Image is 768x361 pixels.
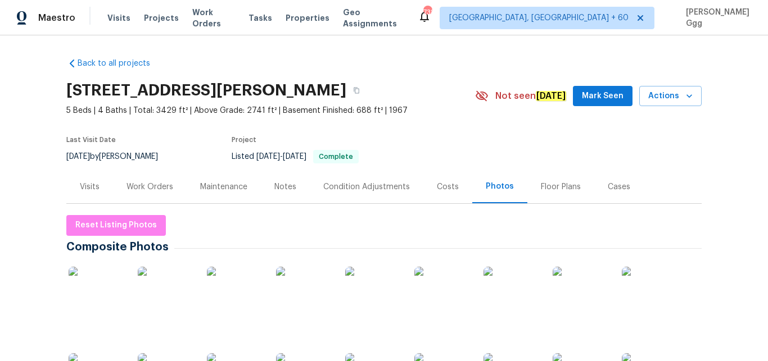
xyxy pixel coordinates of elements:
[66,150,171,163] div: by [PERSON_NAME]
[127,181,173,193] div: Work Orders
[66,153,90,161] span: [DATE]
[144,12,179,24] span: Projects
[80,181,100,193] div: Visits
[314,153,358,160] span: Complete
[107,12,130,24] span: Visits
[323,181,410,193] div: Condition Adjustments
[66,85,346,96] h2: [STREET_ADDRESS][PERSON_NAME]
[200,181,247,193] div: Maintenance
[536,91,566,101] em: [DATE]
[66,58,174,69] a: Back to all projects
[75,218,157,232] span: Reset Listing Photos
[639,86,702,107] button: Actions
[573,86,633,107] button: Mark Seen
[437,181,459,193] div: Costs
[608,181,630,193] div: Cases
[232,136,256,143] span: Project
[232,153,359,161] span: Listed
[274,181,296,193] div: Notes
[681,7,751,29] span: [PERSON_NAME] Ggg
[495,90,566,102] span: Not seen
[582,89,624,103] span: Mark Seen
[66,215,166,236] button: Reset Listing Photos
[66,136,116,143] span: Last Visit Date
[541,181,581,193] div: Floor Plans
[256,153,306,161] span: -
[38,12,75,24] span: Maestro
[192,7,235,29] span: Work Orders
[286,12,329,24] span: Properties
[66,105,475,116] span: 5 Beds | 4 Baths | Total: 3429 ft² | Above Grade: 2741 ft² | Basement Finished: 688 ft² | 1967
[256,153,280,161] span: [DATE]
[648,89,693,103] span: Actions
[283,153,306,161] span: [DATE]
[423,7,431,18] div: 738
[346,80,367,100] button: Copy Address
[486,181,514,192] div: Photos
[343,7,404,29] span: Geo Assignments
[449,12,629,24] span: [GEOGRAPHIC_DATA], [GEOGRAPHIC_DATA] + 60
[66,241,174,253] span: Composite Photos
[249,14,272,22] span: Tasks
